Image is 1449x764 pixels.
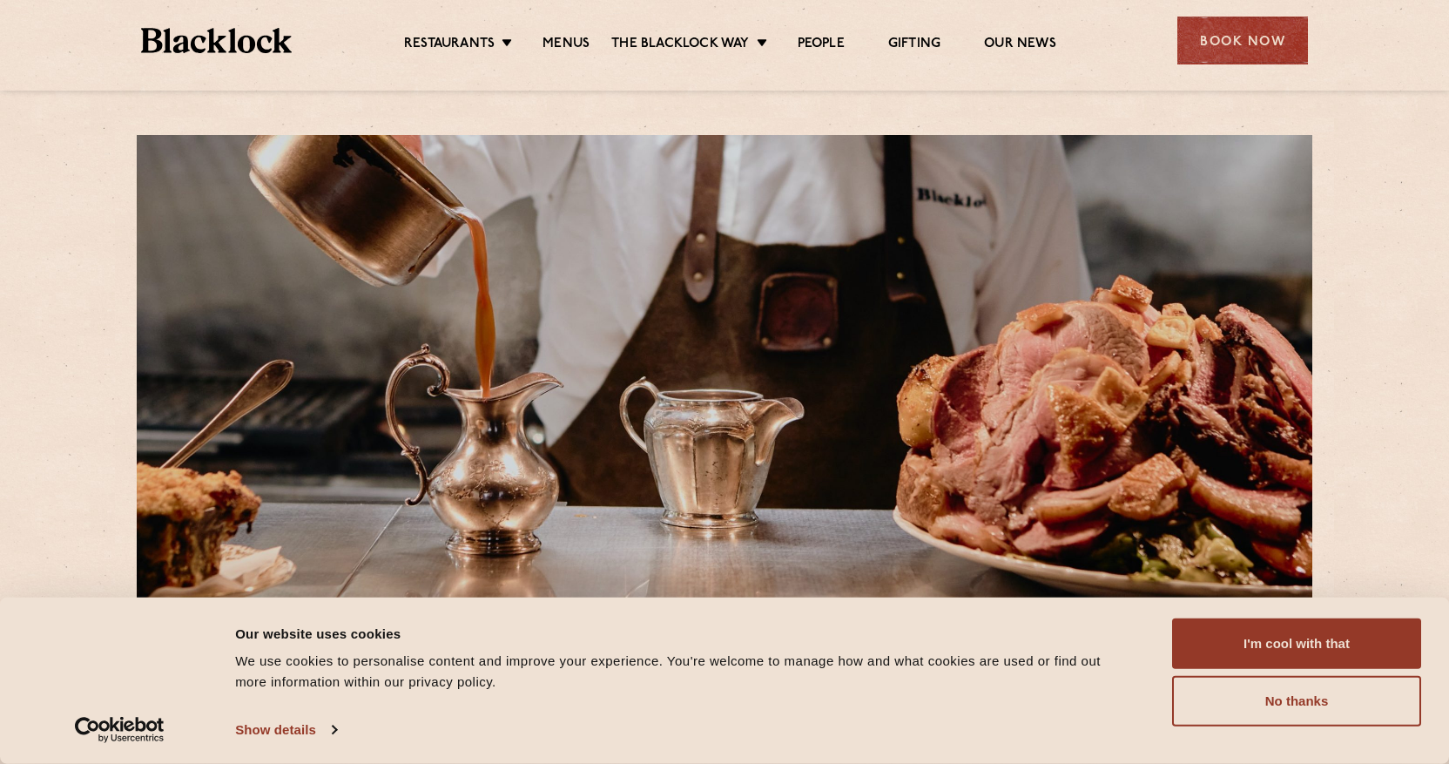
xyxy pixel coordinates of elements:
[1177,17,1308,64] div: Book Now
[235,651,1133,693] div: We use cookies to personalise content and improve your experience. You're welcome to manage how a...
[798,36,845,55] a: People
[984,36,1056,55] a: Our News
[235,717,336,743] a: Show details
[888,36,940,55] a: Gifting
[235,623,1133,644] div: Our website uses cookies
[141,28,292,53] img: BL_Textured_Logo-footer-cropped.svg
[404,36,495,55] a: Restaurants
[1172,676,1421,727] button: No thanks
[1172,619,1421,669] button: I'm cool with that
[611,36,749,55] a: The Blacklock Way
[44,717,196,743] a: Usercentrics Cookiebot - opens in a new window
[543,36,590,55] a: Menus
